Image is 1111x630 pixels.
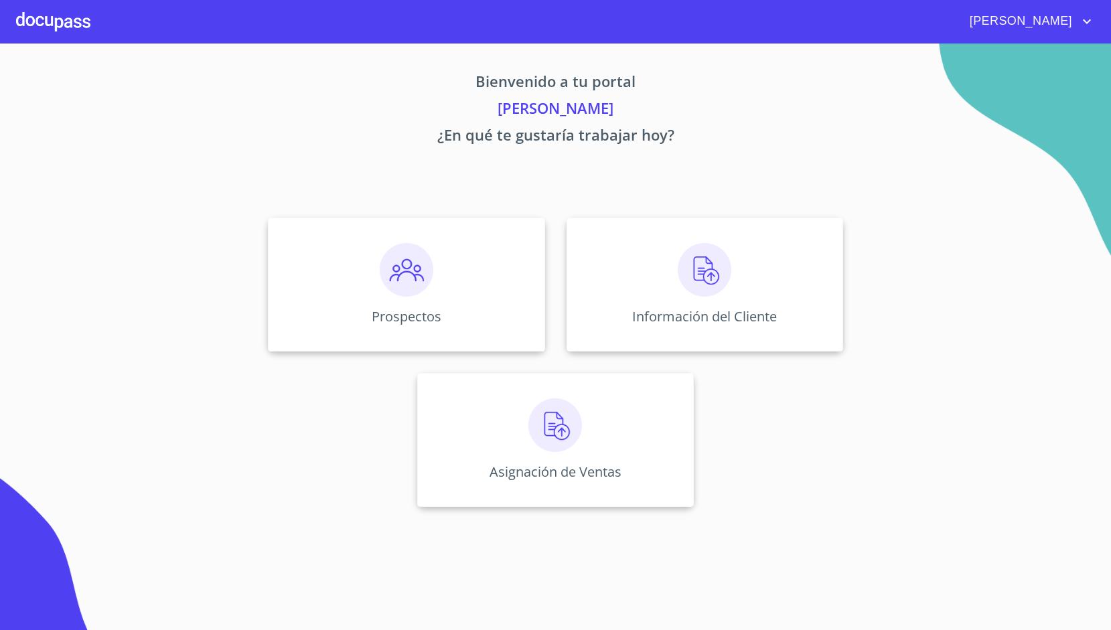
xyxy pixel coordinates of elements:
p: ¿En qué te gustaría trabajar hoy? [143,124,968,151]
span: [PERSON_NAME] [960,11,1079,32]
button: account of current user [960,11,1095,32]
p: Prospectos [372,307,441,325]
img: carga.png [678,243,731,297]
p: [PERSON_NAME] [143,97,968,124]
p: Asignación de Ventas [490,463,621,481]
img: carga.png [528,398,582,452]
p: Información del Cliente [632,307,777,325]
p: Bienvenido a tu portal [143,70,968,97]
img: prospectos.png [380,243,433,297]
